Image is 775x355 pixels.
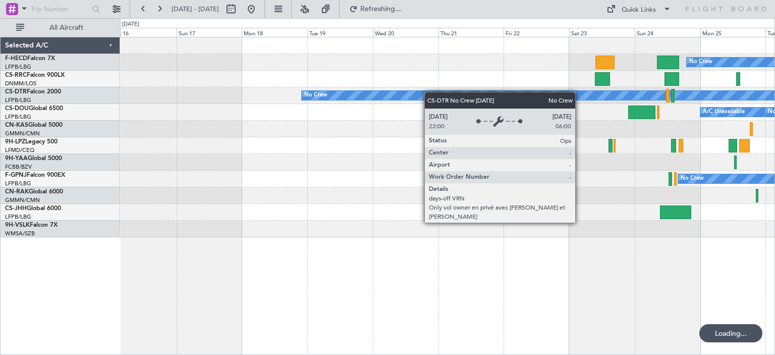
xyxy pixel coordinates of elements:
span: 9H-VSLK [5,222,30,228]
span: 9H-YAA [5,156,28,162]
a: CS-DTRFalcon 2000 [5,89,61,95]
a: CS-DOUGlobal 6500 [5,106,63,112]
div: Sat 23 [569,28,635,37]
span: Refreshing... [360,6,402,13]
a: FCBB/BZV [5,163,32,171]
div: [DATE] [122,20,139,29]
button: Refreshing... [345,1,405,17]
a: GMMN/CMN [5,130,40,137]
span: CN-KAS [5,122,28,128]
div: Thu 21 [438,28,504,37]
span: CS-RRC [5,72,27,78]
span: All Aircraft [26,24,106,31]
span: CS-DTR [5,89,27,95]
a: CN-RAKGlobal 6000 [5,189,63,195]
div: Tue 19 [307,28,373,37]
a: 9H-YAAGlobal 5000 [5,156,62,162]
a: F-HECDFalcon 7X [5,56,55,62]
a: LFPB/LBG [5,213,31,221]
a: CS-RRCFalcon 900LX [5,72,65,78]
a: F-GPNJFalcon 900EX [5,172,65,178]
span: CN-RAK [5,189,29,195]
div: Mon 25 [700,28,766,37]
div: Sun 17 [177,28,242,37]
div: No Crew [304,88,327,103]
a: LFPB/LBG [5,113,31,121]
a: LFPB/LBG [5,63,31,71]
span: F-HECD [5,56,27,62]
div: Sun 24 [635,28,700,37]
a: LFPB/LBG [5,96,31,104]
div: Fri 22 [504,28,569,37]
span: CS-JHH [5,206,27,212]
div: Quick Links [622,5,656,15]
a: CN-KASGlobal 5000 [5,122,63,128]
a: DNMM/LOS [5,80,36,87]
div: Wed 20 [373,28,438,37]
a: LFMD/CEQ [5,146,34,154]
div: Loading... [699,324,762,342]
div: No Crew [681,171,704,186]
div: No Crew [689,55,712,70]
span: F-GPNJ [5,172,27,178]
span: CS-DOU [5,106,29,112]
a: 9H-LPZLegacy 500 [5,139,58,145]
span: [DATE] - [DATE] [172,5,219,14]
div: Sat 16 [111,28,177,37]
div: Mon 18 [242,28,307,37]
a: 9H-VSLKFalcon 7X [5,222,58,228]
button: Quick Links [601,1,676,17]
a: LFPB/LBG [5,180,31,187]
a: WMSA/SZB [5,230,35,237]
a: GMMN/CMN [5,196,40,204]
div: A/C Unavailable [703,105,745,120]
a: CS-JHHGlobal 6000 [5,206,61,212]
button: All Aircraft [11,20,109,36]
input: Trip Number [31,2,89,17]
span: 9H-LPZ [5,139,25,145]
